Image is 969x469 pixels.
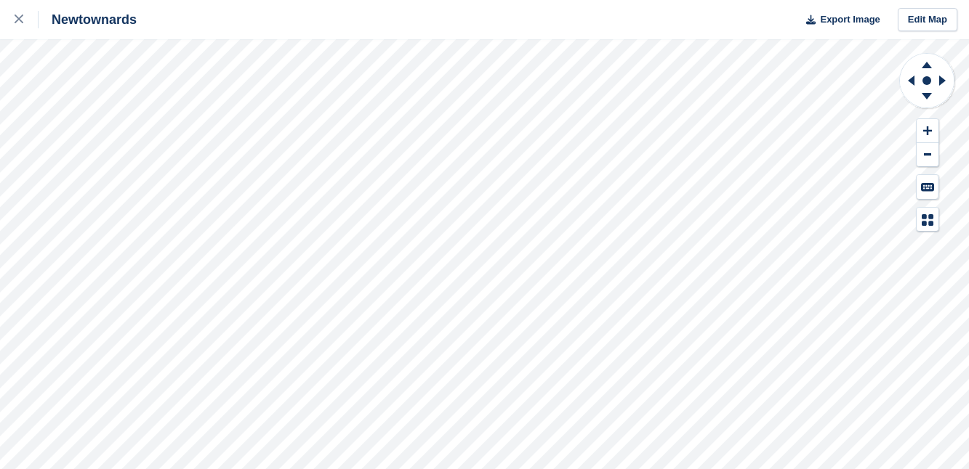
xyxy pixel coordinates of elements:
button: Keyboard Shortcuts [917,175,938,199]
button: Export Image [797,8,880,32]
div: Newtownards [39,11,137,28]
button: Zoom In [917,119,938,143]
a: Edit Map [898,8,957,32]
button: Zoom Out [917,143,938,167]
button: Map Legend [917,208,938,232]
span: Export Image [820,12,880,27]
